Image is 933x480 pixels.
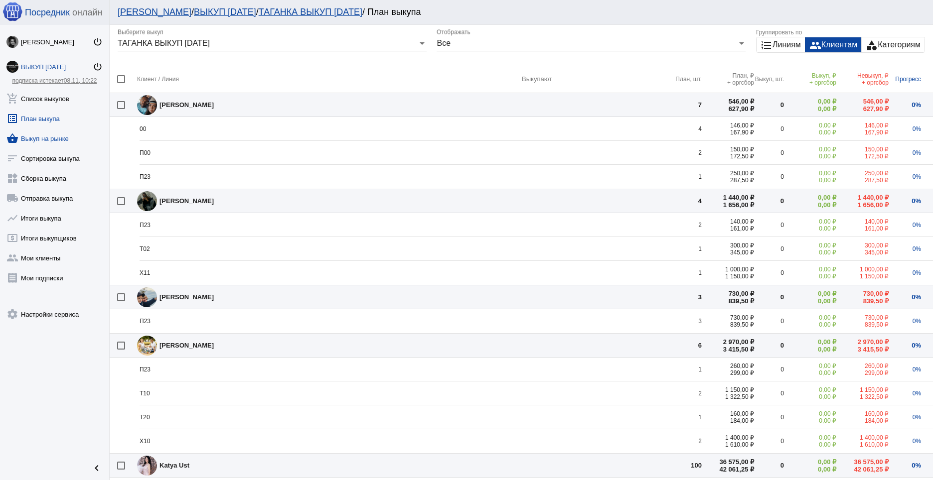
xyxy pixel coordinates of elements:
td: 1 [672,165,702,189]
td: 6 [672,334,702,358]
td: 0,00 ₽ 0,00 ₽ [784,358,836,381]
td: 146,00 ₽ 167,90 ₽ [836,117,889,141]
td: 0% [889,334,933,358]
td: 0,00 ₽ 0,00 ₽ [784,454,836,478]
td: 1 400,00 ₽ 1 610,00 ₽ [836,429,889,453]
td: 1 440,00 ₽ 1 656,00 ₽ [702,189,754,213]
span: 08.11, 10:22 [64,77,97,84]
div: [PERSON_NAME] [137,287,522,307]
td: 0,00 ₽ 0,00 ₽ [784,141,836,165]
td: 260,00 ₽ 299,00 ₽ [836,358,889,381]
td: 1 150,00 ₽ 1 322,50 ₽ [702,381,754,405]
img: fDnvDPZ1Q9Zo-lPjCci-b8HG4xdtj624Uc1ltrbDpFRh2w9K7xM69cWmizvKkqnd3j4_Ytwm8YKYbAArKdiGIenS.jpg [6,36,18,48]
td: 300,00 ₽ 345,00 ₽ [836,237,889,261]
td: 730,00 ₽ 839,50 ₽ [836,285,889,309]
td: 730,00 ₽ 839,50 ₽ [702,309,754,333]
td: 2 [672,381,702,405]
div: / / / План выкупа [118,7,915,17]
span: Посредник [25,7,70,18]
img: s9D2qM2th8_9LVaEpUmj2ZzLOfDPdPBOz2bsl5fDb2lDMIG_oM5o0fLmV_jRgC9KIwm9FEQWTzTOK959mwzTBbtN.jpg [137,191,157,211]
span: Все [437,39,451,47]
th: Выкуп, ₽ + оргсбор [784,65,836,93]
td: 0,00 ₽ 0,00 ₽ [784,261,836,285]
td: 140,00 ₽ 161,00 ₽ [836,213,889,237]
td: 0 [754,405,784,429]
td: 00 [140,117,672,141]
td: 0,00 ₽ 0,00 ₽ [784,117,836,141]
td: 0% [889,237,933,261]
td: 1 000,00 ₽ 1 150,00 ₽ [702,261,754,285]
button: Клиентам [805,37,861,52]
img: iZ-Bv9Kpv0e9IoI-Pq25OZmGgjzR0LlQcSmeA7mDMp7ddzBzenffBYYcdvVxfxbSUq04EVIce9LShiah1clpqPo8.jpg [6,61,18,73]
span: онлайн [72,7,102,18]
td: 0,00 ₽ 0,00 ₽ [784,334,836,358]
mat-icon: sort [6,152,18,164]
td: 0% [889,261,933,285]
button: Линиям [757,37,805,52]
td: 0% [889,358,933,381]
td: 7 [672,93,702,117]
td: 250,00 ₽ 287,50 ₽ [836,165,889,189]
div: [PERSON_NAME] [137,191,522,211]
td: 2 970,00 ₽ 3 415,50 ₽ [836,334,889,358]
td: Т10 [140,381,672,405]
img: apple-icon-60x60.png [2,1,22,21]
th: Клиент / Линия [137,65,522,93]
td: 36 575,00 ₽ 42 061,25 ₽ [702,454,754,478]
div: [PERSON_NAME] [137,336,522,356]
td: 0,00 ₽ 0,00 ₽ [784,285,836,309]
th: Невыкуп, ₽ + оргсбор [836,65,889,93]
td: Т20 [140,405,672,429]
button: Категориям [862,37,925,52]
td: 0% [889,117,933,141]
td: 1 400,00 ₽ 1 610,00 ₽ [702,429,754,453]
th: Выкуп, шт. [754,65,784,93]
div: [PERSON_NAME] [137,95,522,115]
td: 0 [754,93,784,117]
div: ВЫКУП [DATE] [21,63,93,71]
td: 0% [889,165,933,189]
a: ТАГАНКА ВЫКУП [DATE] [259,7,362,17]
td: 3 [672,285,702,309]
td: 0,00 ₽ 0,00 ₽ [784,165,836,189]
td: 0 [754,189,784,213]
mat-icon: show_chart [6,212,18,224]
td: Х11 [140,261,672,285]
mat-icon: add_shopping_cart [6,93,18,105]
td: 0 [754,429,784,453]
td: П00 [140,141,672,165]
td: П23 [140,165,672,189]
td: 150,00 ₽ 172,50 ₽ [702,141,754,165]
td: 146,00 ₽ 167,90 ₽ [702,117,754,141]
mat-icon: widgets [6,172,18,184]
td: 1 440,00 ₽ 1 656,00 ₽ [836,189,889,213]
th: План, шт. [672,65,702,93]
td: 0 [754,261,784,285]
td: Х10 [140,429,672,453]
th: Прогресс [889,65,933,93]
td: 160,00 ₽ 184,00 ₽ [702,405,754,429]
td: 0% [889,405,933,429]
td: 1 [672,358,702,381]
td: 0,00 ₽ 0,00 ₽ [784,429,836,453]
td: 0 [754,381,784,405]
td: 0% [889,309,933,333]
td: 546,00 ₽ 627,90 ₽ [702,93,754,117]
td: 0,00 ₽ 0,00 ₽ [784,405,836,429]
a: [PERSON_NAME] [118,7,191,17]
td: 4 [672,189,702,213]
img: LsaEWTFA-fQD4ROoJ6P1xzaIl2MJWa7EPEJXIoYhgSJBp5SdA4SwP1YcjdeDw6511rHS_VbXjyuJPe04gnG5H3pz.jpg [137,287,157,307]
td: 730,00 ₽ 839,50 ₽ [702,285,754,309]
td: 0 [754,285,784,309]
mat-icon: group [6,252,18,264]
td: 160,00 ₽ 184,00 ₽ [836,405,889,429]
img: Deu79OvRgeV4DphmMJ3GTVlXkIEf8puLqN81kRkA1Wm1v9shNu7XO1Y5RXCsIODaZEDKHvfdCUL8my7D5SVa3r6d.jpg [137,336,157,356]
img: LNmE1p0nXUmNe3dl7vmOf4xMCOf3Pp3Jrl6LalD48-GP8YkDF2VCUZVBNs8XcKHbERyyezfY4afIj7GWaUAjmF_L.jpg [137,95,157,115]
img: KKRbY2unJ7C4_7SXnkdw3jErtvi8Bnx95zmy4ea0FVh4QStFQQmBve9BqEwRMAz4MJOE0beASuFCjIdGpeCzN3NT.jpg [137,456,157,476]
td: 140,00 ₽ 161,00 ₽ [702,213,754,237]
div: Группировать по [756,29,925,36]
td: 1 150,00 ₽ 1 322,50 ₽ [836,381,889,405]
td: 0 [754,454,784,478]
td: 3 [672,309,702,333]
